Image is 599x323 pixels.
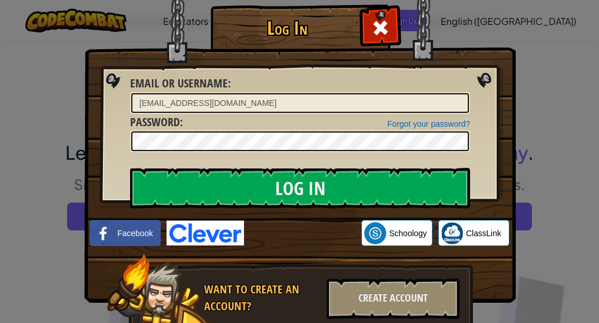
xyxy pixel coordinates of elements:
span: Email or Username [130,75,228,91]
img: clever-logo-blue.png [167,221,244,245]
span: Facebook [117,227,153,239]
label: : [130,75,231,92]
h1: Log In [213,18,361,38]
div: Create Account [327,278,460,319]
span: Password [130,114,180,130]
img: facebook_small.png [93,222,114,244]
div: Want to create an account? [204,281,320,314]
input: Log In [130,168,470,208]
img: schoology.png [364,222,386,244]
span: Schoology [389,227,427,239]
img: classlink-logo-small.png [441,222,463,244]
label: : [130,114,183,131]
span: ClassLink [466,227,501,239]
iframe: Sign in with Google Button [244,221,361,246]
a: Forgot your password? [387,119,470,129]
